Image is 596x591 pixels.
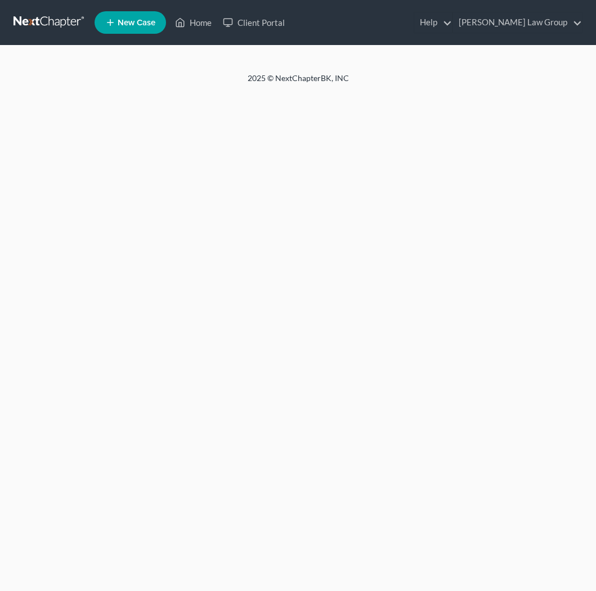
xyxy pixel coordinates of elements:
a: Client Portal [217,12,290,33]
a: Help [414,12,452,33]
a: [PERSON_NAME] Law Group [453,12,582,33]
new-legal-case-button: New Case [95,11,166,34]
div: 2025 © NextChapterBK, INC [28,73,568,93]
a: Home [169,12,217,33]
